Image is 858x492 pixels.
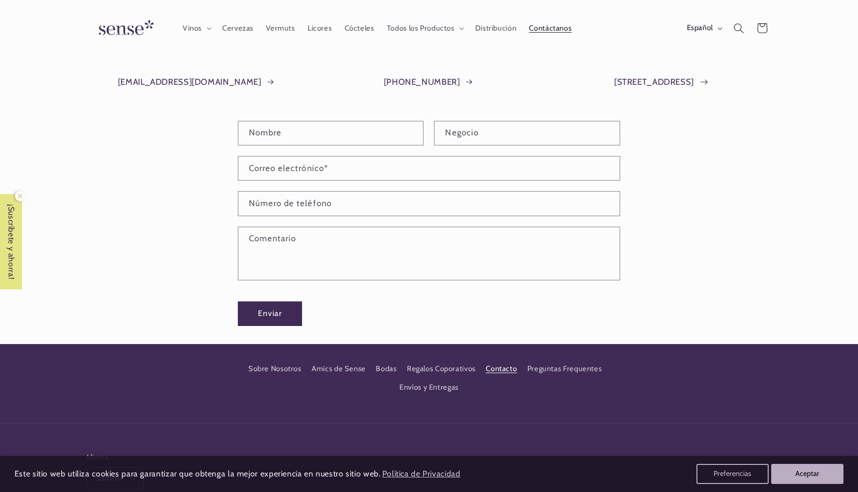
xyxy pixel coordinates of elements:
h2: Idioma [87,452,145,462]
summary: Vinos [176,17,216,39]
span: Contáctanos [529,24,571,33]
span: Cócteles [345,24,374,33]
span: Vinos [183,24,202,33]
span: Todos los Productos [387,24,455,33]
a: Contáctanos [523,17,578,39]
a: Política de Privacidad (opens in a new tab) [380,465,462,483]
a: Distribución [469,17,523,39]
a: Cócteles [338,17,380,39]
span: ¡Suscríbete y ahorra! [1,194,22,289]
span: Este sitio web utiliza cookies para garantizar que obtenga la mejor experiencia en nuestro sitio ... [15,469,381,478]
button: Preferencias [696,464,769,484]
a: Envíos y Entregas [399,378,459,396]
a: Sense [83,10,166,47]
a: Preguntas Frequentes [527,360,602,378]
summary: Todos los Productos [380,17,469,39]
button: Aceptar [771,464,843,484]
span: Español [687,23,713,34]
span: Cervezas [222,24,253,33]
span: Licores [308,24,332,33]
button: Enviar [238,301,302,326]
a: [PHONE_NUMBER] [384,75,475,90]
span: Distribución [475,24,517,33]
button: Español [680,18,727,38]
a: Vermuts [260,17,302,39]
a: [EMAIL_ADDRESS][DOMAIN_NAME] [118,75,275,90]
span: Vermuts [266,24,295,33]
a: Contacto [486,360,517,378]
a: Bodas [376,360,396,378]
a: [STREET_ADDRESS] [614,75,708,90]
img: Sense [87,14,162,43]
a: Licores [301,17,338,39]
a: Sobre Nosotros [248,363,302,378]
a: Amics de Sense [312,360,366,378]
a: Cervezas [216,17,259,39]
a: Regalos Coporativos [407,360,476,378]
summary: Búsqueda [727,17,750,40]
